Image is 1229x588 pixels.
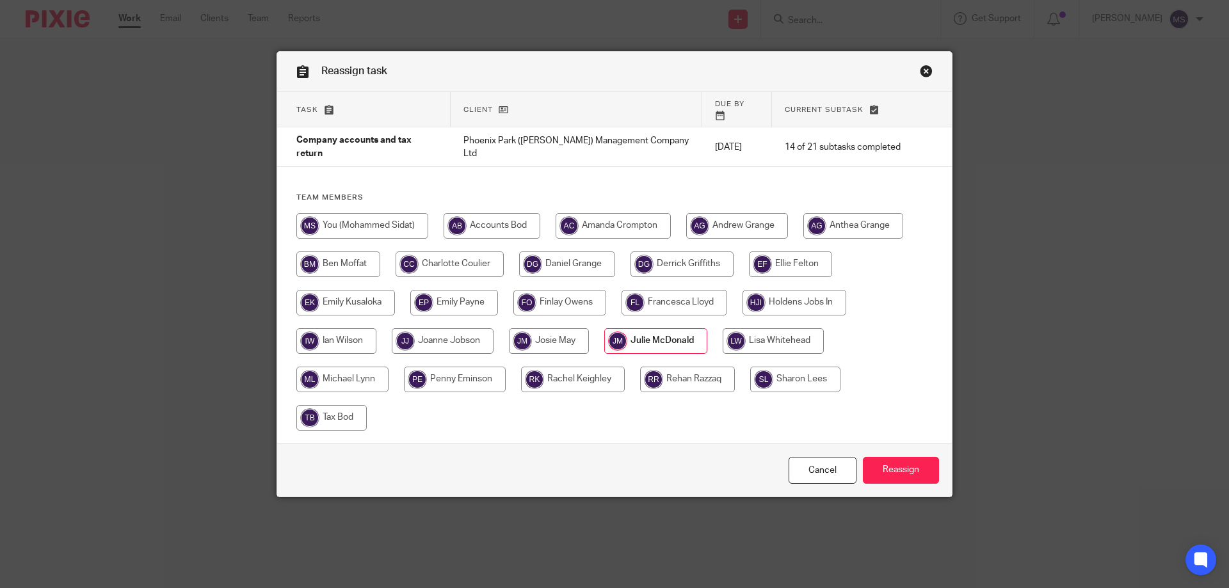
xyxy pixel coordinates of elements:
[772,127,913,167] td: 14 of 21 subtasks completed
[463,134,689,161] p: Phoenix Park ([PERSON_NAME]) Management Company Ltd
[715,100,744,107] span: Due by
[296,136,412,159] span: Company accounts and tax return
[920,65,933,82] a: Close this dialog window
[863,457,939,484] input: Reassign
[321,66,387,76] span: Reassign task
[789,457,856,484] a: Close this dialog window
[463,106,493,113] span: Client
[296,193,933,203] h4: Team members
[785,106,864,113] span: Current subtask
[296,106,318,113] span: Task
[715,141,759,154] p: [DATE]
